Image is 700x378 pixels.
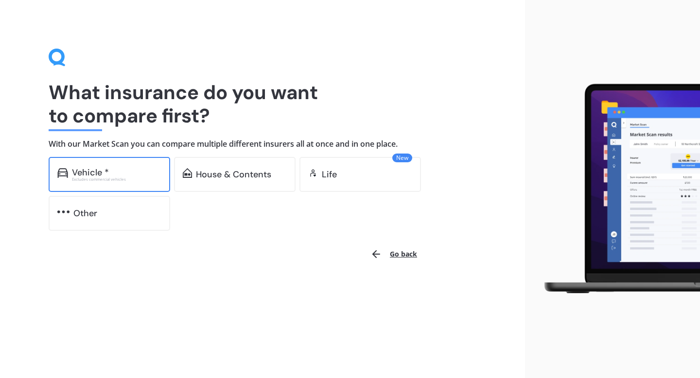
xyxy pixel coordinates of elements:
[365,242,423,266] button: Go back
[49,139,476,149] h4: With our Market Scan you can compare multiple different insurers all at once and in one place.
[183,168,192,178] img: home-and-contents.b802091223b8502ef2dd.svg
[392,154,412,162] span: New
[72,177,161,181] div: Excludes commercial vehicles
[196,170,271,179] div: House & Contents
[57,168,68,178] img: car.f15378c7a67c060ca3f3.svg
[49,81,476,127] h1: What insurance do you want to compare first?
[57,207,70,217] img: other.81dba5aafe580aa69f38.svg
[308,168,318,178] img: life.f720d6a2d7cdcd3ad642.svg
[73,208,97,218] div: Other
[72,168,109,177] div: Vehicle *
[533,79,700,299] img: laptop.webp
[322,170,337,179] div: Life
